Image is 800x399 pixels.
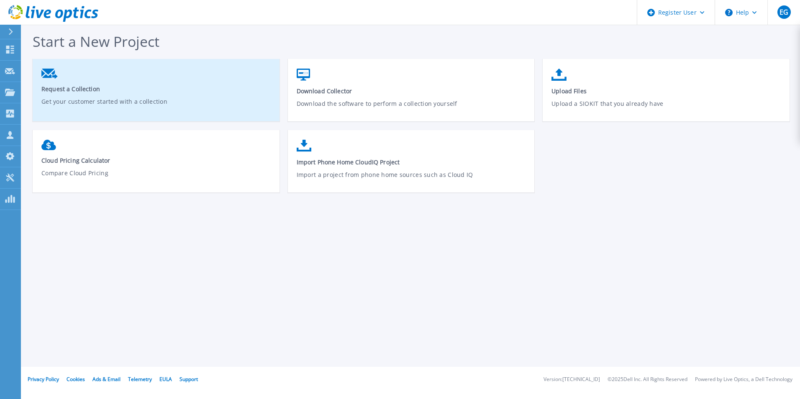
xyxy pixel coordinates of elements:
span: Cloud Pricing Calculator [41,156,271,164]
span: Request a Collection [41,85,271,93]
p: Download the software to perform a collection yourself [297,99,526,118]
p: Compare Cloud Pricing [41,169,271,188]
a: EULA [159,376,172,383]
span: Import Phone Home CloudIQ Project [297,158,526,166]
span: Download Collector [297,87,526,95]
a: Cloud Pricing CalculatorCompare Cloud Pricing [33,136,279,194]
a: Privacy Policy [28,376,59,383]
span: EG [779,9,788,15]
span: Start a New Project [33,32,159,51]
a: Cookies [67,376,85,383]
p: Upload a SIOKIT that you already have [551,99,781,118]
li: Powered by Live Optics, a Dell Technology [695,377,792,382]
span: Upload Files [551,87,781,95]
a: Ads & Email [92,376,121,383]
a: Telemetry [128,376,152,383]
li: © 2025 Dell Inc. All Rights Reserved [608,377,687,382]
a: Download CollectorDownload the software to perform a collection yourself [288,64,535,124]
a: Request a CollectionGet your customer started with a collection [33,64,279,122]
p: Get your customer started with a collection [41,97,271,116]
a: Upload FilesUpload a SIOKIT that you already have [543,64,790,124]
a: Support [179,376,198,383]
li: Version: [TECHNICAL_ID] [544,377,600,382]
p: Import a project from phone home sources such as Cloud IQ [297,170,526,189]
